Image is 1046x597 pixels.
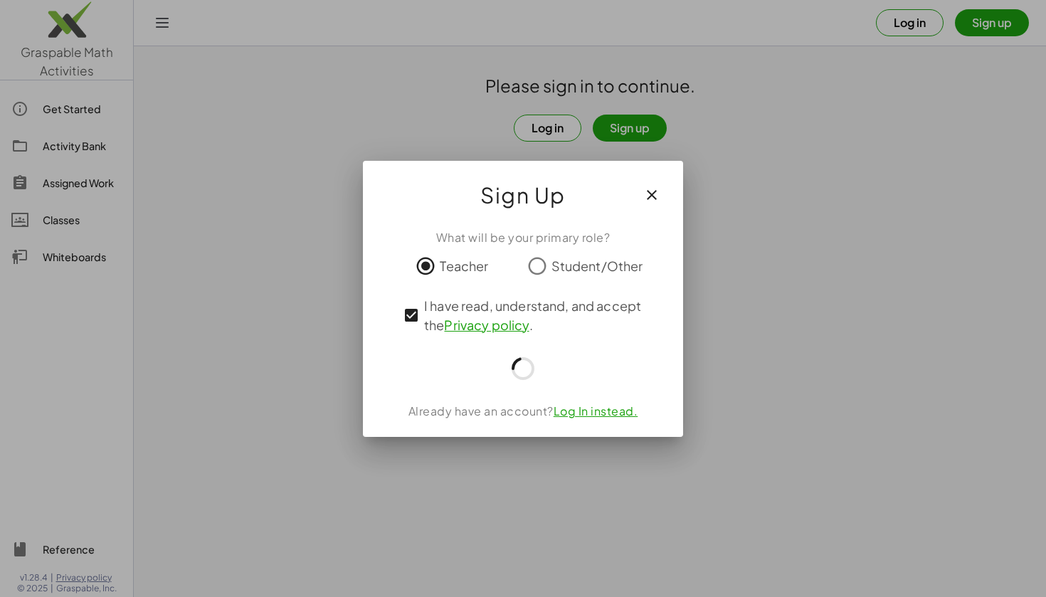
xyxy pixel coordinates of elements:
[551,256,643,275] span: Student/Other
[444,317,529,333] a: Privacy policy
[380,403,666,420] div: Already have an account?
[480,178,566,212] span: Sign Up
[424,296,648,334] span: I have read, understand, and accept the .
[554,403,638,418] a: Log In instead.
[440,256,488,275] span: Teacher
[380,229,666,246] div: What will be your primary role?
